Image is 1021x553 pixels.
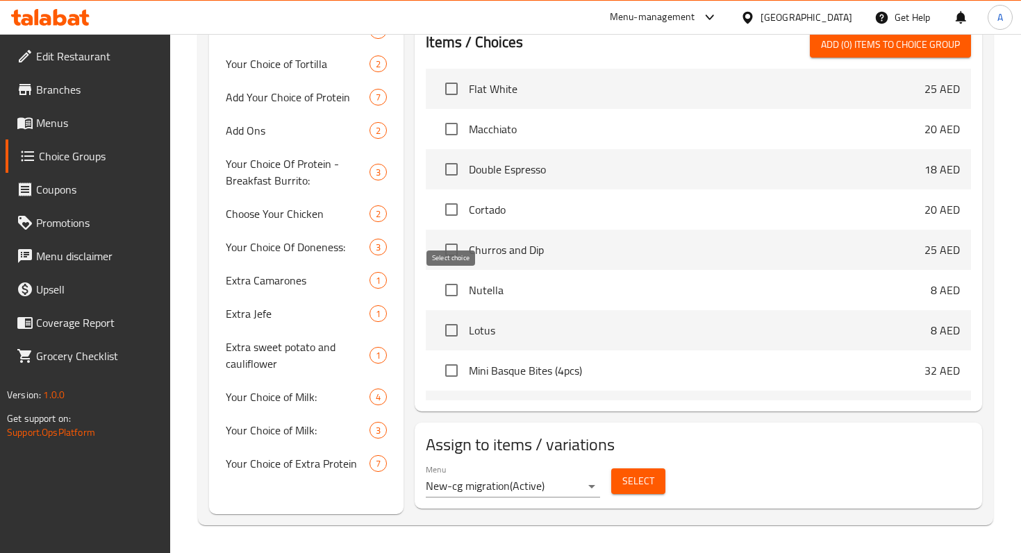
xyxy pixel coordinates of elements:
[924,362,960,379] p: 32 AED
[6,173,170,206] a: Coupons
[370,207,386,221] span: 2
[370,122,387,139] div: Choices
[209,264,404,297] div: Extra Camarones1
[6,73,170,106] a: Branches
[437,316,466,345] span: Select choice
[370,274,386,287] span: 1
[924,201,960,218] p: 20 AED
[931,322,960,339] p: 8 AED
[209,380,404,414] div: Your Choice of Milk:4
[370,56,387,72] div: Choices
[370,307,386,321] span: 1
[370,347,387,364] div: Choices
[426,434,971,456] h2: Assign to items / variations
[426,466,446,474] label: Menu
[36,114,159,131] span: Menus
[6,306,170,339] a: Coverage Report
[370,164,387,180] div: Choices
[469,322,931,339] span: Lotus
[370,58,386,71] span: 2
[6,273,170,306] a: Upsell
[209,197,404,230] div: Choose Your Chicken2
[370,391,386,404] span: 4
[226,339,370,372] span: Extra sweet potato and cauliflower
[370,124,386,137] span: 2
[924,161,960,178] p: 18 AED
[6,206,170,239] a: Promotions
[209,80,404,114] div: Add Your Choice of Protein7
[226,122,370,139] span: Add Ons
[931,282,960,298] p: 8 AED
[810,32,971,58] button: Add (0) items to choice group
[209,47,404,80] div: Your Choice of Tortilla2
[226,422,370,439] span: Your Choice of Milk:
[43,386,65,404] span: 1.0.0
[610,9,695,26] div: Menu-management
[6,339,170,373] a: Grocery Checklist
[6,106,170,139] a: Menus
[426,475,600,497] div: New-cg migration(Active)
[7,386,41,404] span: Version:
[924,80,960,97] p: 25 AED
[370,239,387,255] div: Choices
[209,330,404,380] div: Extra sweet potato and cauliflower1
[437,155,466,184] span: Select choice
[622,473,654,490] span: Select
[36,314,159,331] span: Coverage Report
[469,161,924,178] span: Double Espresso
[437,74,466,103] span: Select choice
[437,235,466,264] span: Select choice
[209,414,404,447] div: Your Choice of Milk:3
[36,48,159,65] span: Edit Restaurant
[469,121,924,137] span: Macchiato
[36,214,159,231] span: Promotions
[226,455,370,472] span: Your Choice of Extra Protein
[226,22,370,39] span: Your Choice Of Base:
[370,455,387,472] div: Choices
[370,305,387,322] div: Choices
[226,305,370,322] span: Extra Jefe
[226,89,370,105] span: Add Your Choice of Protein
[7,423,95,441] a: Support.OpsPlatform
[437,396,466,425] span: Select choice
[469,201,924,218] span: Cortado
[36,81,159,98] span: Branches
[469,362,924,379] span: Mini Basque Bites (4pcs)
[7,409,71,427] span: Get support on:
[821,36,960,53] span: Add (0) items to choice group
[226,239,370,255] span: Your Choice Of Doneness:
[6,139,170,173] a: Choice Groups
[370,91,386,104] span: 7
[36,281,159,298] span: Upsell
[924,121,960,137] p: 20 AED
[924,241,960,258] p: 25 AED
[370,272,387,289] div: Choices
[226,205,370,222] span: Choose Your Chicken
[370,166,386,179] span: 3
[209,114,404,147] div: Add Ons2
[997,10,1003,25] span: A
[370,389,387,405] div: Choices
[226,272,370,289] span: Extra Camarones
[39,148,159,164] span: Choice Groups
[761,10,852,25] div: [GEOGRAPHIC_DATA]
[469,282,931,298] span: Nutella
[370,457,386,470] span: 7
[226,56,370,72] span: Your Choice of Tortilla
[226,155,370,189] span: Your Choice Of Protein - Breakfast Burrito:
[437,195,466,224] span: Select choice
[36,348,159,364] span: Grocery Checklist
[6,40,170,73] a: Edit Restaurant
[226,389,370,405] span: Your Choice of Milk:
[426,32,523,53] h2: Items / Choices
[469,241,924,258] span: Churros and Dip
[209,447,404,480] div: Your Choice of Extra Protein7
[370,89,387,105] div: Choices
[370,241,386,254] span: 3
[36,181,159,198] span: Coupons
[209,147,404,197] div: Your Choice Of Protein - Breakfast Burrito:3
[437,114,466,144] span: Select choice
[469,80,924,97] span: Flat White
[6,239,170,273] a: Menu disclaimer
[370,424,386,437] span: 3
